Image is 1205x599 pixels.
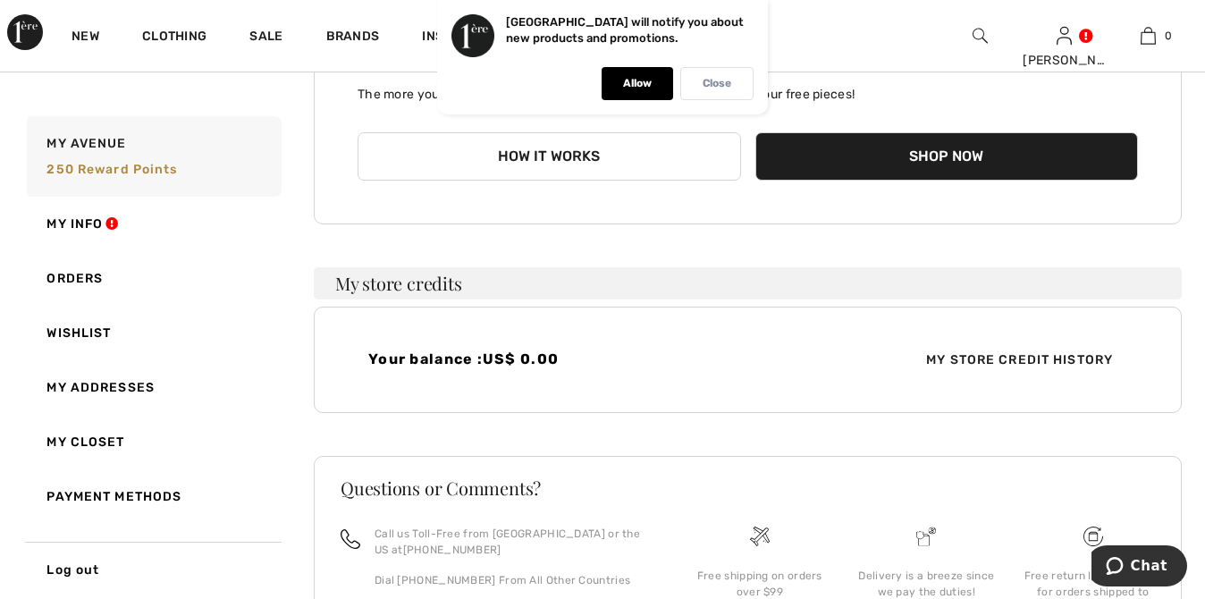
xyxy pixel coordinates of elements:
p: The more you shop, the more you save! Use your Rewards to claim your free pieces! [358,71,1138,104]
a: New [72,29,99,47]
h4: Your balance : [368,350,737,367]
a: 0 [1108,25,1190,46]
a: Orders [23,251,282,306]
a: Sign In [1057,27,1072,44]
span: 250 Reward points [46,162,177,177]
a: Log out [23,542,282,597]
span: US$ 0.00 [483,350,559,367]
a: My Closet [23,415,282,469]
img: Delivery is a breeze since we pay the duties! [916,527,936,546]
img: Free shipping on orders over $99 [750,527,770,546]
span: Inspiration [422,29,501,47]
span: My Avenue [46,134,126,153]
span: 0 [1165,28,1172,44]
a: My Addresses [23,360,282,415]
h3: My store credits [314,267,1182,299]
p: Close [703,77,731,90]
a: Brands [326,29,380,47]
span: My Store Credit History [912,350,1127,369]
div: [PERSON_NAME] [1023,51,1105,70]
a: My Info [23,197,282,251]
button: How it works [358,132,741,181]
h3: Questions or Comments? [341,479,1155,497]
p: Call us Toll-Free from [GEOGRAPHIC_DATA] or the US at [375,526,655,558]
a: Clothing [142,29,206,47]
p: [GEOGRAPHIC_DATA] will notify you about new products and promotions. [506,15,744,45]
img: Free shipping on orders over $99 [1083,527,1103,546]
button: Shop Now [755,132,1139,181]
img: search the website [973,25,988,46]
p: Dial [PHONE_NUMBER] From All Other Countries [375,572,655,588]
img: 1ère Avenue [7,14,43,50]
img: call [341,529,360,549]
a: Payment Methods [23,469,282,524]
p: Allow [623,77,652,90]
iframe: Opens a widget where you can chat to one of our agents [1091,545,1187,590]
img: My Info [1057,25,1072,46]
a: Sale [249,29,282,47]
img: My Bag [1141,25,1156,46]
a: Wishlist [23,306,282,360]
a: [PHONE_NUMBER] [403,544,501,556]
